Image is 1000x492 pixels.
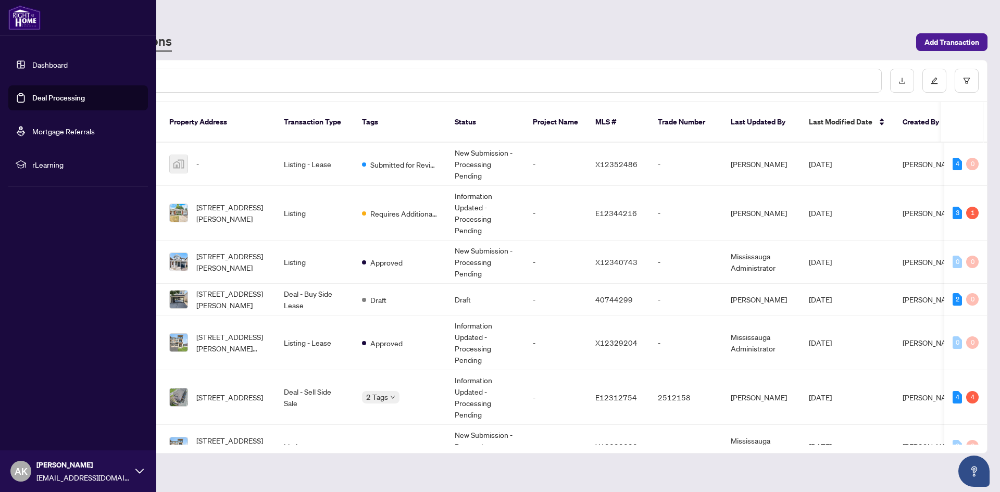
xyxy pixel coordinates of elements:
span: Approved [370,337,403,349]
td: - [524,316,587,370]
span: X12340743 [595,257,637,267]
td: - [649,425,722,468]
th: Property Address [161,102,276,143]
span: [STREET_ADDRESS][PERSON_NAME][PERSON_NAME] [196,331,267,354]
span: [PERSON_NAME] [903,295,959,304]
img: thumbnail-img [170,437,187,455]
span: E12344216 [595,208,637,218]
a: Dashboard [32,60,68,69]
span: download [898,77,906,84]
span: filter [963,77,970,84]
span: edit [931,77,938,84]
td: - [524,370,587,425]
span: [STREET_ADDRESS][PERSON_NAME] [196,288,267,311]
img: logo [8,5,41,30]
div: 4 [953,391,962,403]
td: - [649,241,722,284]
div: 0 [953,256,962,268]
button: edit [922,69,946,93]
td: Mississauga Administrator [722,316,801,370]
td: - [524,284,587,316]
td: - [524,143,587,186]
button: filter [955,69,979,93]
a: Mortgage Referrals [32,127,95,136]
td: - [649,143,722,186]
td: New Submission - Processing Pending [446,425,524,468]
div: 0 [966,256,979,268]
span: AK [15,464,28,478]
span: Submitted for Review [370,159,438,170]
div: 1 [966,207,979,219]
td: Deal - Sell Side Sale [276,370,354,425]
span: Draft [370,294,386,306]
button: Open asap [958,456,990,487]
th: Project Name [524,102,587,143]
div: 0 [953,440,962,452]
td: [PERSON_NAME] [722,143,801,186]
span: [PERSON_NAME] [903,441,959,451]
span: [PERSON_NAME] [903,208,959,218]
td: Information Updated - Processing Pending [446,316,524,370]
th: Trade Number [649,102,722,143]
div: 0 [966,440,979,452]
span: [PERSON_NAME] [903,159,959,169]
img: thumbnail-img [170,253,187,271]
div: 3 [953,207,962,219]
div: 0 [953,336,962,349]
div: 0 [966,293,979,306]
span: Approved [370,441,403,452]
th: Last Updated By [722,102,801,143]
td: [PERSON_NAME] [722,284,801,316]
td: Listing [276,186,354,241]
span: down [390,395,395,400]
span: [STREET_ADDRESS][PERSON_NAME][PERSON_NAME] [196,435,267,458]
a: Deal Processing [32,93,85,103]
span: [DATE] [809,159,832,169]
span: Last Modified Date [809,116,872,128]
img: thumbnail-img [170,155,187,173]
span: [EMAIL_ADDRESS][DOMAIN_NAME] [36,472,130,483]
div: 0 [966,158,979,170]
span: X12352486 [595,159,637,169]
span: [PERSON_NAME] [903,257,959,267]
td: [PERSON_NAME] [722,186,801,241]
td: - [649,186,722,241]
td: Information Updated - Processing Pending [446,186,524,241]
img: thumbnail-img [170,291,187,308]
span: [DATE] [809,208,832,218]
span: rLearning [32,159,141,170]
div: 4 [966,391,979,403]
span: E12312754 [595,393,637,402]
span: [STREET_ADDRESS] [196,392,263,403]
td: - [524,241,587,284]
th: Status [446,102,524,143]
td: - [524,425,587,468]
span: [DATE] [809,257,832,267]
span: Requires Additional Docs [370,208,438,219]
th: Transaction Type [276,102,354,143]
span: 40744299 [595,295,633,304]
span: Approved [370,257,403,268]
img: thumbnail-img [170,388,187,406]
span: [DATE] [809,338,832,347]
th: MLS # [587,102,649,143]
td: Information Updated - Processing Pending [446,370,524,425]
span: [PERSON_NAME] [903,338,959,347]
td: New Submission - Processing Pending [446,241,524,284]
td: 2512158 [649,370,722,425]
span: [DATE] [809,295,832,304]
span: - [196,158,199,170]
div: 2 [953,293,962,306]
span: [STREET_ADDRESS][PERSON_NAME] [196,201,267,224]
td: Listing [276,425,354,468]
img: thumbnail-img [170,204,187,222]
td: Mississauga Administrator [722,425,801,468]
td: [PERSON_NAME] [722,370,801,425]
span: X12329204 [595,338,637,347]
span: 2 Tags [366,391,388,403]
td: Draft [446,284,524,316]
img: thumbnail-img [170,334,187,351]
span: [PERSON_NAME] [903,393,959,402]
div: 4 [953,158,962,170]
td: - [649,316,722,370]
